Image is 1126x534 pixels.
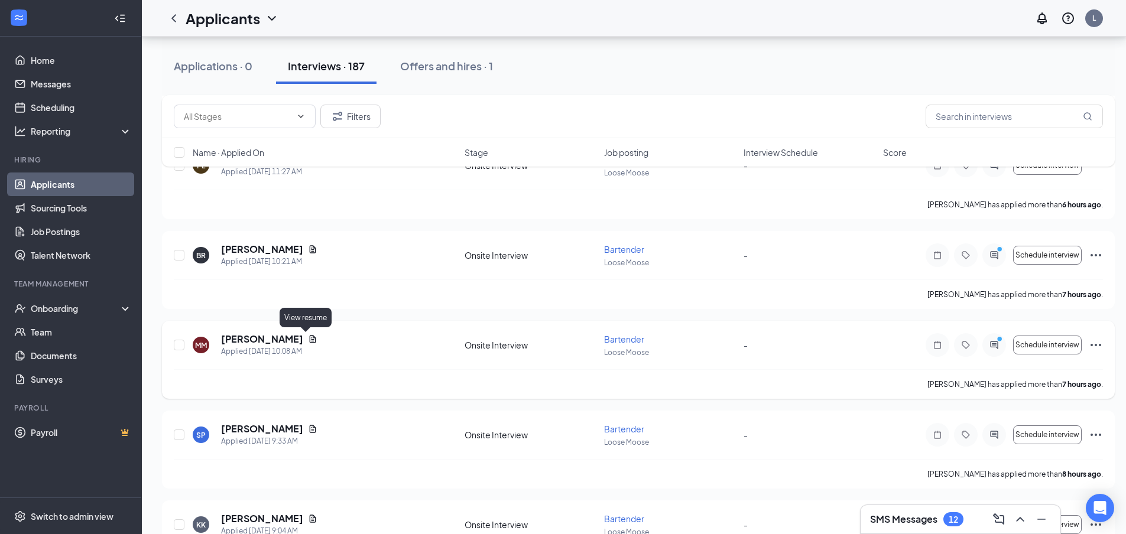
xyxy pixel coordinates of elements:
div: Onsite Interview [465,249,597,261]
div: Applied [DATE] 10:08 AM [221,346,317,357]
b: 8 hours ago [1062,470,1101,478]
h3: SMS Messages [870,513,937,526]
h5: [PERSON_NAME] [221,512,303,525]
span: Bartender [604,334,644,344]
div: BR [196,250,206,261]
div: L [1092,13,1096,23]
span: Score [883,146,907,158]
a: Sourcing Tools [31,196,132,220]
a: Talent Network [31,243,132,267]
svg: ActiveChat [987,430,1001,439]
button: ComposeMessage [989,510,1008,529]
div: Hiring [14,155,129,165]
svg: Tag [959,430,973,439]
button: Schedule interview [1013,425,1082,444]
a: Team [31,320,132,344]
span: Stage [465,146,488,158]
svg: PrimaryDot [994,336,1008,345]
svg: Note [930,340,945,350]
svg: MagnifyingGlass [1083,112,1092,121]
div: Team Management [14,279,129,289]
p: Loose Moose [604,258,736,268]
svg: Document [308,424,317,434]
span: - [744,429,748,440]
span: - [744,250,748,261]
svg: Note [930,250,945,260]
div: MM [195,340,207,350]
div: Reporting [31,125,132,137]
svg: Settings [14,510,26,522]
svg: Document [308,245,317,254]
span: Bartender [604,424,644,434]
svg: Analysis [14,125,26,137]
a: Applicants [31,172,132,196]
button: Filter Filters [320,105,381,128]
h5: [PERSON_NAME] [221,243,303,256]
span: Job posting [604,146,648,158]
div: Payroll [14,403,129,413]
svg: Document [308,334,317,344]
div: Applied [DATE] 10:21 AM [221,256,317,268]
a: Messages [31,72,132,96]
a: Job Postings [31,220,132,243]
h5: [PERSON_NAME] [221,422,303,435]
svg: Ellipses [1089,338,1103,352]
div: Onsite Interview [465,429,597,441]
svg: ChevronUp [1013,512,1027,526]
div: Onsite Interview [465,519,597,530]
svg: WorkstreamLogo [13,12,25,24]
div: Switch to admin view [31,510,113,522]
svg: PrimaryDot [994,246,1008,255]
svg: QuestionInfo [1061,11,1075,25]
b: 7 hours ago [1062,380,1101,389]
svg: ChevronDown [296,112,306,121]
svg: Notifications [1035,11,1049,25]
b: 6 hours ago [1062,200,1101,209]
h5: [PERSON_NAME] [221,333,303,346]
span: Schedule interview [1015,431,1079,439]
p: Loose Moose [604,347,736,357]
input: Search in interviews [926,105,1103,128]
div: 12 [949,515,958,525]
p: [PERSON_NAME] has applied more than . [927,469,1103,479]
svg: Collapse [114,12,126,24]
svg: ComposeMessage [992,512,1006,526]
svg: Minimize [1034,512,1049,526]
svg: Note [930,430,945,439]
div: Applications · 0 [174,58,252,73]
svg: Document [308,514,317,523]
div: SP [196,430,206,440]
div: Offers and hires · 1 [400,58,493,73]
div: Applied [DATE] 9:33 AM [221,435,317,447]
svg: UserCheck [14,302,26,314]
span: Name · Applied On [193,146,264,158]
button: Schedule interview [1013,336,1082,354]
svg: ChevronDown [265,11,279,25]
div: Onsite Interview [465,339,597,351]
span: Bartender [604,244,644,255]
b: 7 hours ago [1062,290,1101,299]
svg: Ellipses [1089,248,1103,262]
span: Interview Schedule [744,146,818,158]
svg: Tag [959,340,973,350]
svg: ActiveChat [987,250,1001,260]
span: - [744,519,748,530]
p: Loose Moose [604,437,736,447]
a: Scheduling [31,96,132,119]
button: Minimize [1032,510,1051,529]
span: Schedule interview [1015,341,1079,349]
a: PayrollCrown [31,421,132,444]
div: View resume [280,308,332,327]
p: [PERSON_NAME] has applied more than . [927,200,1103,210]
svg: Tag [959,250,973,260]
div: Onboarding [31,302,122,314]
a: Home [31,48,132,72]
svg: Filter [330,109,345,123]
a: Documents [31,344,132,367]
div: Interviews · 187 [288,58,365,73]
svg: ChevronLeft [167,11,181,25]
svg: Ellipses [1089,428,1103,442]
div: KK [196,520,206,530]
span: Bartender [604,513,644,524]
